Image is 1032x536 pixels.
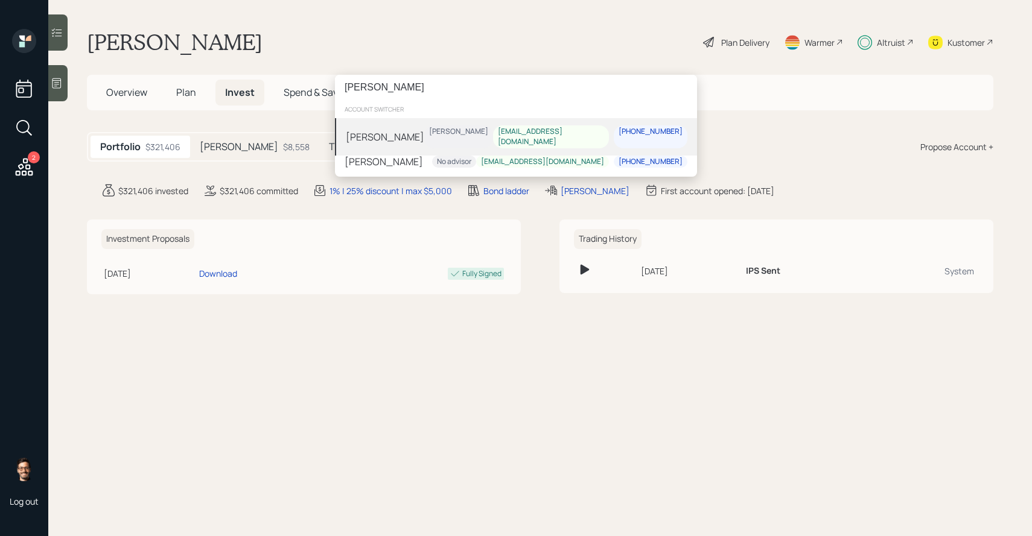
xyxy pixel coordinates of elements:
div: [PERSON_NAME] [345,154,423,169]
div: [EMAIL_ADDRESS][DOMAIN_NAME] [481,157,604,167]
div: [EMAIL_ADDRESS][DOMAIN_NAME] [498,127,604,147]
div: [PERSON_NAME] [346,130,424,144]
div: [PHONE_NUMBER] [619,157,683,167]
div: account switcher [335,100,697,118]
div: [PHONE_NUMBER] [619,127,683,137]
div: No advisor [437,157,471,167]
input: Type a command or search… [335,75,697,100]
div: [PERSON_NAME] [429,127,488,137]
